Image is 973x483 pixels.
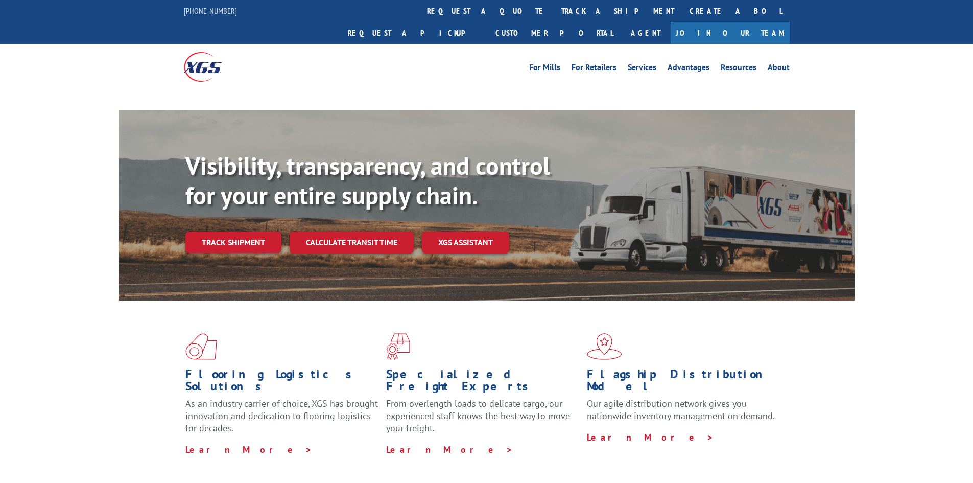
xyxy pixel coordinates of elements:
a: Learn More > [587,431,714,443]
a: Agent [621,22,671,44]
h1: Flagship Distribution Model [587,368,780,398]
img: xgs-icon-total-supply-chain-intelligence-red [185,333,217,360]
h1: Flooring Logistics Solutions [185,368,378,398]
h1: Specialized Freight Experts [386,368,579,398]
a: Learn More > [386,444,513,455]
span: Our agile distribution network gives you nationwide inventory management on demand. [587,398,775,422]
a: About [768,63,790,75]
a: Resources [721,63,756,75]
a: Services [628,63,656,75]
a: For Mills [529,63,560,75]
img: xgs-icon-flagship-distribution-model-red [587,333,622,360]
a: Customer Portal [488,22,621,44]
a: Join Our Team [671,22,790,44]
a: Track shipment [185,232,281,253]
p: From overlength loads to delicate cargo, our experienced staff knows the best way to move your fr... [386,398,579,443]
a: For Retailers [572,63,616,75]
a: Request a pickup [340,22,488,44]
b: Visibility, transparency, and control for your entire supply chain. [185,150,550,211]
a: Calculate transit time [290,232,414,254]
a: Learn More > [185,444,313,455]
a: Advantages [668,63,709,75]
a: XGS ASSISTANT [422,232,509,254]
span: As an industry carrier of choice, XGS has brought innovation and dedication to flooring logistics... [185,398,378,434]
img: xgs-icon-focused-on-flooring-red [386,333,410,360]
a: [PHONE_NUMBER] [184,6,237,16]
